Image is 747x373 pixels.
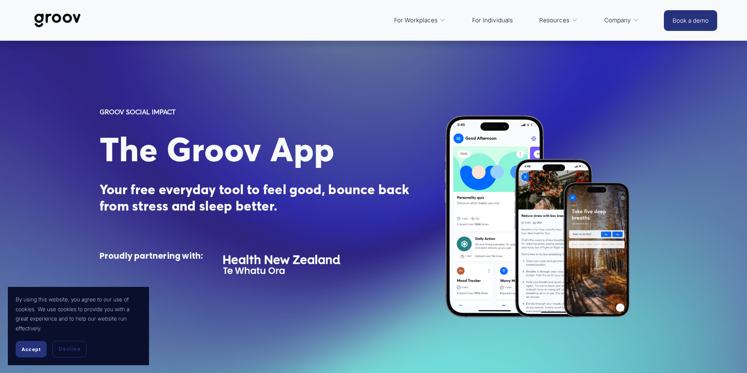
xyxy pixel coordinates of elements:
[52,341,87,357] button: Decline
[30,7,85,33] img: Groov | Workplace Science Platform | Unlock Performance | Drive Results
[8,287,149,365] section: Cookie banner
[100,250,203,261] strong: Proudly partnering with:
[600,11,643,30] a: folder dropdown
[394,15,438,26] span: For Workplaces
[22,346,41,352] span: Accept
[100,108,176,116] strong: GROOV SOCIAL IMPACT
[16,341,47,357] button: Accept
[539,15,569,26] span: Resources
[468,11,517,30] a: For Individuals
[535,11,582,30] a: folder dropdown
[664,10,717,31] a: Book a demo
[58,346,80,353] span: Decline
[16,295,141,333] p: By using this website, you agree to our use of cookies. We use cookies to provide you with a grea...
[604,15,631,26] span: Company
[100,181,413,214] strong: Your free everyday tool to feel good, bounce back from stress and sleep better.
[390,11,450,30] a: folder dropdown
[100,129,334,170] span: The Groov App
